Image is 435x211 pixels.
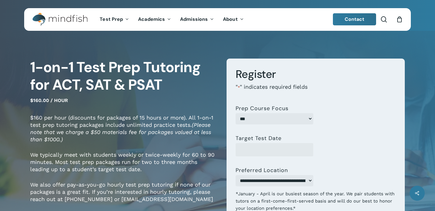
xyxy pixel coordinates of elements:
[176,17,218,22] a: Admissions
[138,16,165,22] span: Academics
[30,122,211,142] em: (Please note that we charge a $50 materials fee for packages valued at less than $1000.)
[30,59,217,94] h1: 1-on-1 Test Prep Tutoring for ACT, SAT & PSAT
[236,67,396,81] h3: Register
[396,16,403,23] a: Cart
[95,17,134,22] a: Test Prep
[24,8,411,31] header: Main Menu
[30,151,217,181] p: We typically meet with students weekly or twice-weekly for 60 to 90 minutes. Most test prep packa...
[180,16,208,22] span: Admissions
[95,8,248,31] nav: Main Menu
[30,98,68,103] span: $160.00 / hour
[100,16,123,22] span: Test Prep
[218,17,248,22] a: About
[236,83,396,99] p: " " indicates required fields
[30,181,217,211] p: We also offer pay-as-you-go hourly test prep tutoring if none of our packages is a great fit. If ...
[30,114,217,151] p: $160 per hour (discounts for packages of 15 hours or more). All 1-on-1 test prep tutoring package...
[236,167,288,173] label: Preferred Location
[223,16,238,22] span: About
[236,105,288,111] label: Prep Course Focus
[134,17,176,22] a: Academics
[345,16,365,22] span: Contact
[236,135,282,141] label: Target Test Date
[333,13,376,25] a: Contact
